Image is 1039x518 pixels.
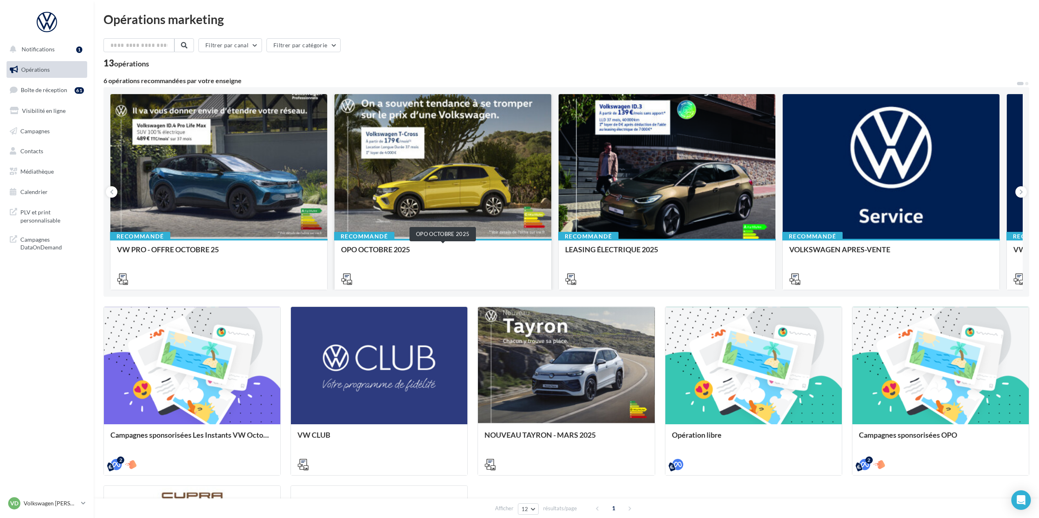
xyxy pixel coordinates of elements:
button: Filtrer par canal [198,38,262,52]
span: VD [10,499,18,507]
div: VW PRO - OFFRE OCTOBRE 25 [117,245,321,262]
span: résultats/page [543,505,577,512]
a: Calendrier [5,183,89,201]
a: Campagnes [5,123,89,140]
div: NOUVEAU TAYRON - MARS 2025 [484,431,648,447]
div: OPO OCTOBRE 2025 [341,245,545,262]
div: Opération libre [672,431,835,447]
div: 2 [865,456,873,464]
button: Filtrer par catégorie [266,38,341,52]
div: OPO OCTOBRE 2025 [409,227,476,241]
div: opérations [114,60,149,67]
div: 2 [117,456,124,464]
div: Campagnes sponsorisées OPO [859,431,1022,447]
a: Médiathèque [5,163,89,180]
div: VW CLUB [297,431,461,447]
div: Open Intercom Messenger [1011,490,1031,510]
a: Visibilité en ligne [5,102,89,119]
a: VD Volkswagen [PERSON_NAME] [7,496,87,511]
span: Calendrier [20,188,48,195]
div: Opérations marketing [103,13,1029,25]
div: 13 [103,59,149,68]
a: Opérations [5,61,89,78]
div: 1 [76,46,82,53]
div: Recommandé [110,232,170,241]
div: Recommandé [334,232,394,241]
span: Afficher [495,505,513,512]
a: Contacts [5,143,89,160]
div: Recommandé [782,232,843,241]
a: Campagnes DataOnDemand [5,231,89,255]
span: Campagnes [20,127,50,134]
button: Notifications 1 [5,41,86,58]
div: LEASING ÉLECTRIQUE 2025 [565,245,769,262]
a: PLV et print personnalisable [5,203,89,227]
span: 12 [522,506,528,512]
a: Boîte de réception61 [5,81,89,99]
div: Recommandé [558,232,619,241]
span: Visibilité en ligne [22,107,66,114]
span: Campagnes DataOnDemand [20,234,84,251]
p: Volkswagen [PERSON_NAME] [24,499,78,507]
div: Campagnes sponsorisées Les Instants VW Octobre [110,431,274,447]
div: 6 opérations recommandées par votre enseigne [103,77,1016,84]
button: 12 [518,503,539,515]
div: 61 [75,87,84,94]
span: PLV et print personnalisable [20,207,84,224]
span: Boîte de réception [21,86,67,93]
span: Contacts [20,148,43,154]
span: Notifications [22,46,55,53]
div: VOLKSWAGEN APRES-VENTE [789,245,993,262]
span: 1 [607,502,620,515]
span: Médiathèque [20,168,54,175]
span: Opérations [21,66,50,73]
